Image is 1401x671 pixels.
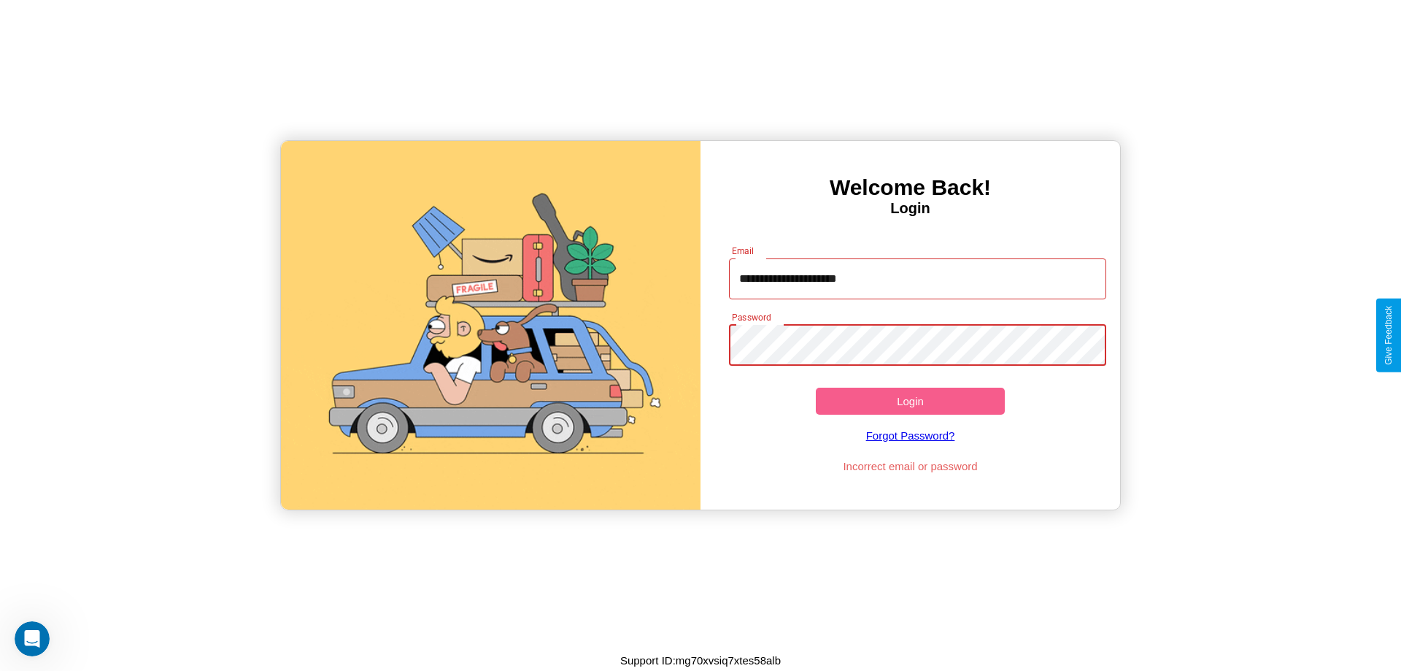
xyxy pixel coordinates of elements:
iframe: Intercom live chat [15,621,50,656]
label: Password [732,311,771,323]
a: Forgot Password? [722,415,1100,456]
p: Support ID: mg70xvsiq7xtes58alb [620,651,781,670]
h4: Login [700,200,1120,217]
button: Login [816,388,1005,415]
img: gif [281,141,700,510]
label: Email [732,245,754,257]
h3: Welcome Back! [700,175,1120,200]
div: Give Feedback [1383,306,1394,365]
p: Incorrect email or password [722,456,1100,476]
